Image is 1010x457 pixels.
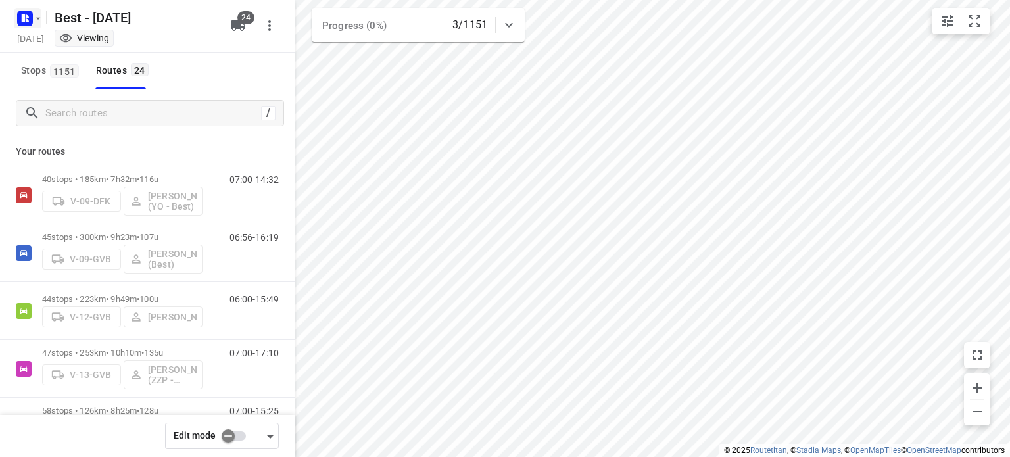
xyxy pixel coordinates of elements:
p: 07:00-14:32 [229,174,279,185]
div: small contained button group [932,8,990,34]
span: 135u [144,348,163,358]
span: Stops [21,62,83,79]
button: Map settings [934,8,961,34]
span: • [137,174,139,184]
span: 1151 [50,64,79,78]
a: OpenMapTiles [850,446,901,455]
p: 47 stops • 253km • 10h10m [42,348,203,358]
a: OpenStreetMap [907,446,961,455]
span: • [141,348,144,358]
span: 116u [139,174,158,184]
div: Routes [96,62,153,79]
span: 24 [237,11,254,24]
p: 44 stops • 223km • 9h49m [42,294,203,304]
span: 100u [139,294,158,304]
span: Edit mode [174,430,216,441]
a: Stadia Maps [796,446,841,455]
span: 128u [139,406,158,416]
div: Driver app settings [262,427,278,444]
li: © 2025 , © , © © contributors [724,446,1005,455]
span: • [137,294,139,304]
span: 24 [131,63,149,76]
p: 45 stops • 300km • 9h23m [42,232,203,242]
p: Your routes [16,145,279,158]
p: 07:00-17:10 [229,348,279,358]
p: 07:00-15:25 [229,406,279,416]
p: 3/1151 [452,17,487,33]
input: Search routes [45,103,261,124]
span: 107u [139,232,158,242]
a: Routetitan [750,446,787,455]
button: 24 [225,12,251,39]
p: 06:00-15:49 [229,294,279,304]
p: 06:56-16:19 [229,232,279,243]
p: 40 stops • 185km • 7h32m [42,174,203,184]
p: 58 stops • 126km • 8h25m [42,406,203,416]
div: / [261,106,276,120]
button: Fit zoom [961,8,988,34]
span: • [137,406,139,416]
span: Progress (0%) [322,20,387,32]
span: • [137,232,139,242]
div: You are currently in view mode. To make any changes, go to edit project. [59,32,109,45]
button: More [256,12,283,39]
div: Progress (0%)3/1151 [312,8,525,42]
